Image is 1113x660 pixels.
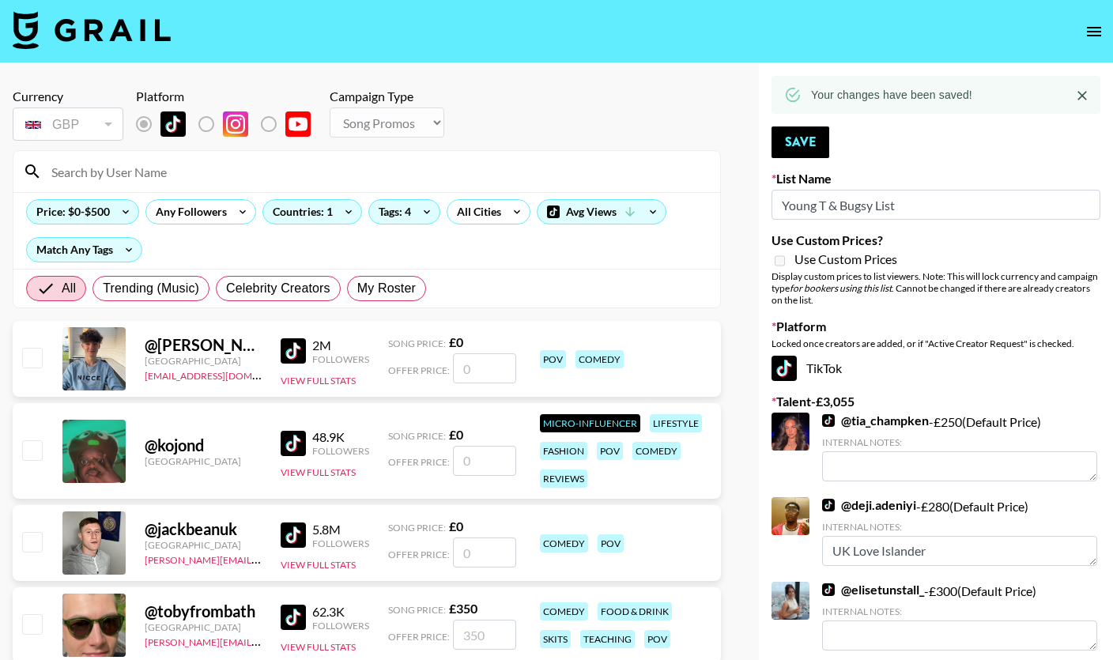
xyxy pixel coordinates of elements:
button: View Full Stats [281,641,356,653]
div: [GEOGRAPHIC_DATA] [145,539,262,551]
img: Grail Talent [13,11,171,49]
label: Talent - £ 3,055 [772,394,1100,409]
img: YouTube [285,111,311,137]
a: [EMAIL_ADDRESS][DOMAIN_NAME] [145,367,304,382]
div: [GEOGRAPHIC_DATA] [145,621,262,633]
span: All [62,279,76,298]
a: [PERSON_NAME][EMAIL_ADDRESS][DOMAIN_NAME] [145,633,379,648]
div: - £ 300 (Default Price) [822,582,1097,651]
span: Song Price: [388,338,446,349]
span: Song Price: [388,604,446,616]
div: Currency [13,89,123,104]
div: Followers [312,445,369,457]
img: TikTok [822,583,835,596]
div: skits [540,630,571,648]
label: Platform [772,319,1100,334]
div: Micro-Influencer [540,414,640,432]
span: Celebrity Creators [226,279,330,298]
div: Internal Notes: [822,521,1097,533]
input: Search by User Name [42,159,711,184]
strong: £ 0 [449,334,463,349]
a: [PERSON_NAME][EMAIL_ADDRESS][DOMAIN_NAME] [145,551,379,566]
label: List Name [772,171,1100,187]
button: View Full Stats [281,375,356,387]
strong: £ 350 [449,601,477,616]
div: Match Any Tags [27,238,141,262]
div: All Cities [447,200,504,224]
div: List locked to TikTok. [136,107,323,141]
input: 350 [453,620,516,650]
img: TikTok [281,431,306,456]
button: View Full Stats [281,559,356,571]
div: Countries: 1 [263,200,361,224]
div: @ [PERSON_NAME].stee1e [145,335,262,355]
em: for bookers using this list [790,282,892,294]
div: pov [540,350,566,368]
div: comedy [540,534,588,553]
a: @deji.adeniyi [822,497,916,513]
span: Song Price: [388,430,446,442]
div: Followers [312,353,369,365]
div: Any Followers [146,200,230,224]
img: Instagram [223,111,248,137]
div: Platform [136,89,323,104]
div: TikTok [772,356,1100,381]
span: Use Custom Prices [794,251,897,267]
div: Display custom prices to list viewers. Note: This will lock currency and campaign type . Cannot b... [772,270,1100,306]
div: pov [644,630,670,648]
div: - £ 250 (Default Price) [822,413,1097,481]
a: @tia_champken [822,413,929,428]
div: [GEOGRAPHIC_DATA] [145,355,262,367]
div: lifestyle [650,414,702,432]
div: 48.9K [312,429,369,445]
img: TikTok [822,414,835,427]
button: Close [1070,84,1094,107]
div: Locked once creators are added, or if "Active Creator Request" is checked. [772,338,1100,349]
img: TikTok [281,522,306,548]
img: TikTok [281,605,306,630]
span: Offer Price: [388,364,450,376]
div: Your changes have been saved! [811,81,972,109]
strong: £ 0 [449,427,463,442]
div: Followers [312,620,369,632]
div: GBP [16,111,120,138]
a: @elisetunstall_ [822,582,924,598]
label: Use Custom Prices? [772,232,1100,248]
div: 5.8M [312,522,369,537]
div: @ jackbeanuk [145,519,262,539]
div: @ tobyfrombath [145,602,262,621]
img: TikTok [822,499,835,511]
button: Save [772,126,829,158]
div: Remove selected talent to change your currency [13,104,123,144]
div: teaching [580,630,635,648]
div: Avg Views [538,200,666,224]
textarea: UK Love Islander [822,536,1097,566]
input: 0 [453,446,516,476]
div: Internal Notes: [822,436,1097,448]
div: Tags: 4 [369,200,440,224]
div: [GEOGRAPHIC_DATA] [145,455,262,467]
div: reviews [540,470,587,488]
div: - £ 280 (Default Price) [822,497,1097,566]
img: TikTok [281,338,306,364]
span: Song Price: [388,522,446,534]
span: Offer Price: [388,456,450,468]
button: open drawer [1078,16,1110,47]
div: @ kojond [145,436,262,455]
div: Internal Notes: [822,605,1097,617]
div: pov [597,442,623,460]
input: 0 [453,353,516,383]
div: fashion [540,442,587,460]
div: 2M [312,338,369,353]
div: Campaign Type [330,89,444,104]
div: comedy [575,350,624,368]
button: View Full Stats [281,466,356,478]
img: TikTok [772,356,797,381]
span: My Roster [357,279,416,298]
div: Followers [312,537,369,549]
div: Price: $0-$500 [27,200,138,224]
div: food & drink [598,602,672,620]
div: 62.3K [312,604,369,620]
div: pov [598,534,624,553]
div: comedy [540,602,588,620]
